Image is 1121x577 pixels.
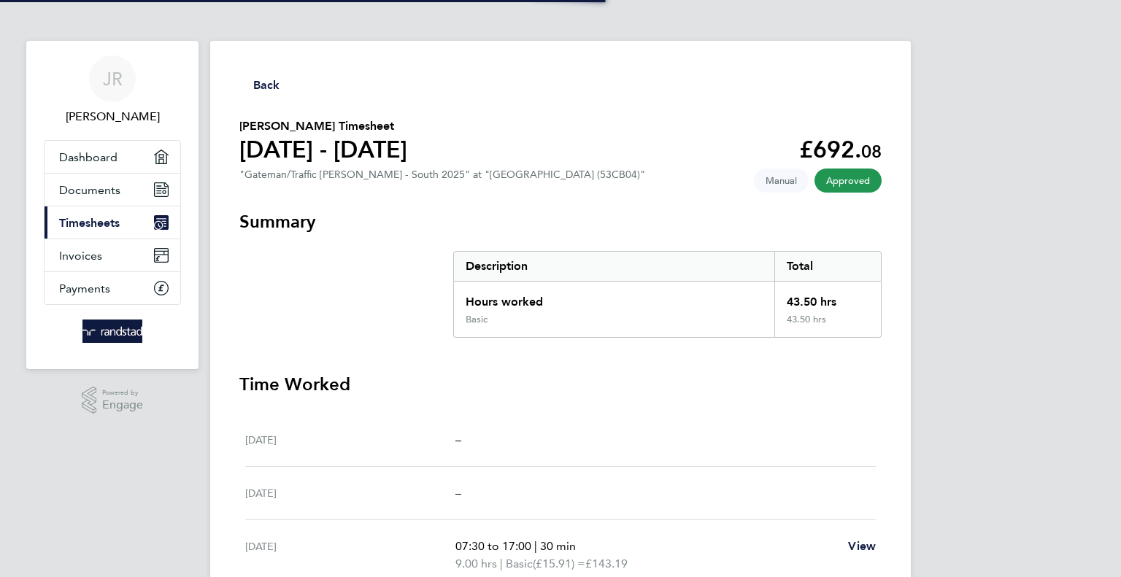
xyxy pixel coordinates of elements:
[454,252,774,281] div: Description
[45,272,180,304] a: Payments
[239,373,882,396] h3: Time Worked
[253,77,280,94] span: Back
[45,141,180,173] a: Dashboard
[45,174,180,206] a: Documents
[102,399,143,411] span: Engage
[466,314,488,325] div: Basic
[848,539,876,553] span: View
[239,117,407,135] h2: [PERSON_NAME] Timesheet
[540,539,576,553] span: 30 min
[102,387,143,399] span: Powered by
[848,538,876,555] a: View
[455,433,461,446] span: –
[44,320,181,343] a: Go to home page
[453,251,882,338] div: Summary
[82,320,143,343] img: randstad-logo-retina.png
[774,252,881,281] div: Total
[774,314,881,337] div: 43.50 hrs
[82,387,144,414] a: Powered byEngage
[861,141,882,162] span: 08
[239,169,645,181] div: "Gateman/Traffic [PERSON_NAME] - South 2025" at "[GEOGRAPHIC_DATA] (53CB04)"
[814,169,882,193] span: This timesheet has been approved.
[533,557,585,570] span: (£15.91) =
[26,41,199,369] nav: Main navigation
[45,239,180,271] a: Invoices
[774,282,881,314] div: 43.50 hrs
[59,183,120,197] span: Documents
[799,136,882,163] app-decimal: £692.
[239,135,407,164] h1: [DATE] - [DATE]
[500,557,503,570] span: |
[44,55,181,125] a: JR[PERSON_NAME]
[455,557,497,570] span: 9.00 hrs
[239,76,280,94] button: Back
[239,210,882,233] h3: Summary
[59,150,118,164] span: Dashboard
[245,538,455,573] div: [DATE]
[454,282,774,314] div: Hours worked
[506,555,533,573] span: Basic
[245,431,455,449] div: [DATE]
[59,216,120,230] span: Timesheets
[455,486,461,500] span: –
[754,169,809,193] span: This timesheet was manually created.
[59,282,110,295] span: Payments
[45,206,180,239] a: Timesheets
[44,108,181,125] span: James Rake
[585,557,628,570] span: £143.19
[103,69,123,88] span: JR
[245,484,455,502] div: [DATE]
[59,249,102,263] span: Invoices
[455,539,531,553] span: 07:30 to 17:00
[534,539,537,553] span: |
